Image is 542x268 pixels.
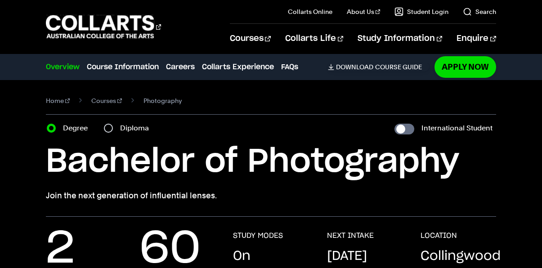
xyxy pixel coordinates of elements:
a: Collarts Life [285,24,343,54]
a: Study Information [358,24,442,54]
h3: LOCATION [421,231,457,240]
a: Overview [46,62,80,72]
a: Careers [166,62,195,72]
h1: Bachelor of Photography [46,142,496,182]
a: Home [46,94,70,107]
label: International Student [421,122,493,134]
a: Courses [91,94,122,107]
label: Diploma [120,122,154,134]
p: Join the next generation of influential lenses. [46,189,496,202]
a: Search [463,7,496,16]
a: Student Login [394,7,448,16]
h3: STUDY MODES [233,231,283,240]
a: Courses [230,24,271,54]
a: Collarts Experience [202,62,274,72]
div: Go to homepage [46,14,161,40]
a: FAQs [281,62,298,72]
a: About Us [347,7,380,16]
h3: NEXT INTAKE [327,231,374,240]
span: Photography [143,94,182,107]
span: Download [336,63,373,71]
a: DownloadCourse Guide [328,63,429,71]
a: Course Information [87,62,159,72]
a: Enquire [457,24,496,54]
p: 60 [139,231,201,267]
label: Degree [63,122,93,134]
p: 2 [46,231,75,267]
a: Collarts Online [288,7,332,16]
p: [DATE] [327,247,367,265]
a: Apply Now [434,56,496,77]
